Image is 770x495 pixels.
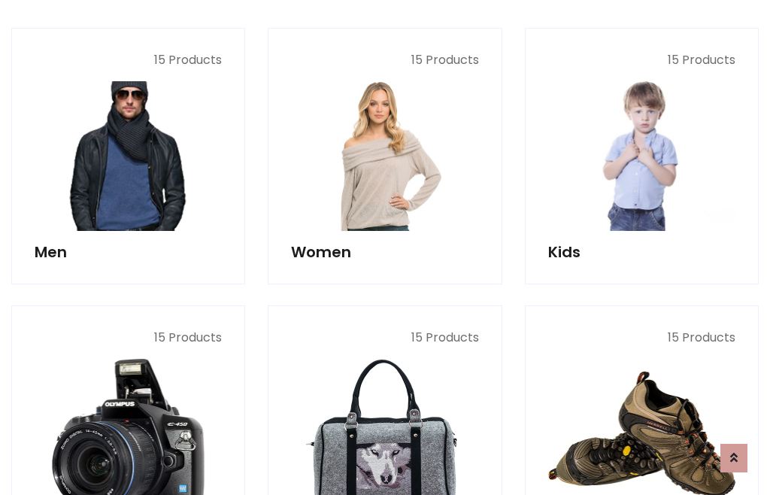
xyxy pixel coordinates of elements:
[35,329,222,347] p: 15 Products
[35,243,222,261] h5: Men
[548,51,735,69] p: 15 Products
[291,243,478,261] h5: Women
[291,329,478,347] p: 15 Products
[291,51,478,69] p: 15 Products
[35,51,222,69] p: 15 Products
[548,243,735,261] h5: Kids
[548,329,735,347] p: 15 Products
